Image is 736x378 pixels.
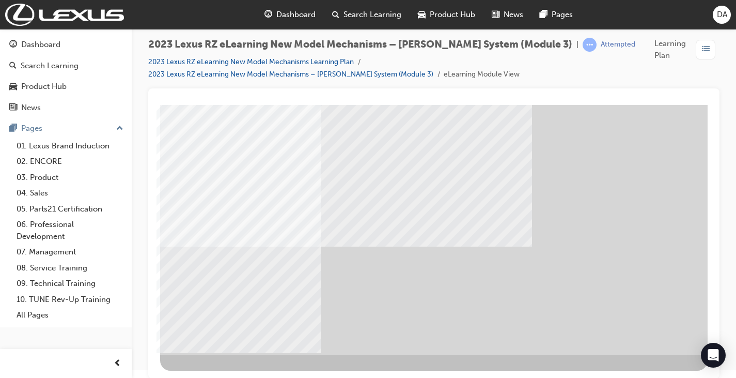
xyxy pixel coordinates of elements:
[12,154,128,170] a: 02. ENCORE
[504,9,523,21] span: News
[12,260,128,276] a: 08. Service Training
[324,4,410,25] a: search-iconSearch Learning
[654,38,719,61] button: Learning Plan
[12,201,128,217] a: 05. Parts21 Certification
[276,9,316,21] span: Dashboard
[713,6,731,24] button: DA
[531,4,581,25] a: pages-iconPages
[12,276,128,292] a: 09. Technical Training
[4,98,128,117] a: News
[418,8,426,21] span: car-icon
[343,9,401,21] span: Search Learning
[148,57,354,66] a: 2023 Lexus RZ eLearning New Model Mechanisms Learning Plan
[12,185,128,201] a: 04. Sales
[148,39,572,51] span: 2023 Lexus RZ eLearning New Model Mechanisms – [PERSON_NAME] System (Module 3)
[717,9,727,21] span: DA
[4,33,128,119] button: DashboardSearch LearningProduct HubNews
[332,8,339,21] span: search-icon
[552,9,573,21] span: Pages
[21,102,41,114] div: News
[9,82,17,92] span: car-icon
[9,124,17,133] span: pages-icon
[492,8,499,21] span: news-icon
[576,39,578,51] span: |
[264,8,272,21] span: guage-icon
[4,56,128,75] a: Search Learning
[9,62,17,71] span: search-icon
[410,4,483,25] a: car-iconProduct Hub
[4,119,128,138] button: Pages
[583,38,597,52] span: learningRecordVerb_ATTEMPT-icon
[12,307,128,323] a: All Pages
[701,343,726,368] div: Open Intercom Messenger
[256,4,324,25] a: guage-iconDashboard
[430,9,475,21] span: Product Hub
[21,123,42,134] div: Pages
[540,8,547,21] span: pages-icon
[114,357,121,370] span: prev-icon
[148,70,433,79] a: 2023 Lexus RZ eLearning New Model Mechanisms – [PERSON_NAME] System (Module 3)
[12,170,128,186] a: 03. Product
[702,43,710,56] span: list-icon
[21,60,79,72] div: Search Learning
[444,69,520,81] li: eLearning Module View
[4,77,128,96] a: Product Hub
[12,138,128,154] a: 01. Lexus Brand Induction
[12,244,128,260] a: 07. Management
[4,35,128,54] a: Dashboard
[21,39,60,51] div: Dashboard
[9,103,17,113] span: news-icon
[9,40,17,50] span: guage-icon
[5,4,124,26] img: Trak
[12,292,128,308] a: 10. TUNE Rev-Up Training
[483,4,531,25] a: news-iconNews
[601,40,635,50] div: Attempted
[12,217,128,244] a: 06. Professional Development
[21,81,67,93] div: Product Hub
[116,122,123,135] span: up-icon
[654,38,692,61] span: Learning Plan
